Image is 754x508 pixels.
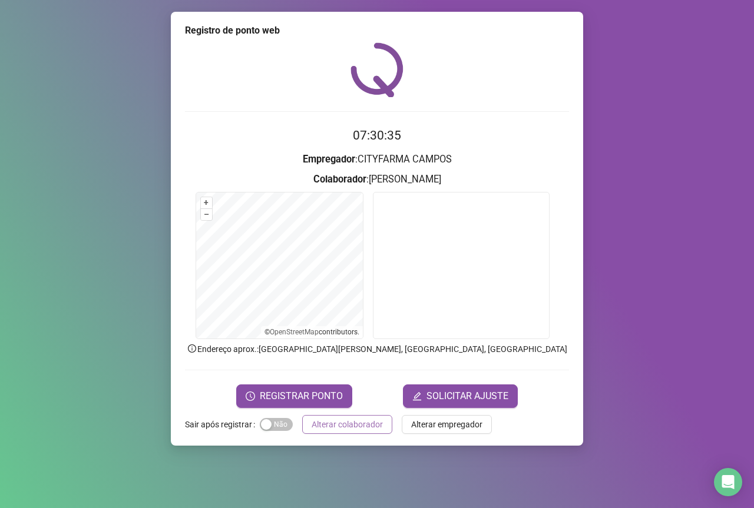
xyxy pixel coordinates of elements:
p: Endereço aprox. : [GEOGRAPHIC_DATA][PERSON_NAME], [GEOGRAPHIC_DATA], [GEOGRAPHIC_DATA] [185,343,569,356]
span: Alterar empregador [411,418,482,431]
a: OpenStreetMap [270,328,319,336]
span: clock-circle [246,391,255,401]
label: Sair após registrar [185,415,260,434]
span: Alterar colaborador [312,418,383,431]
button: editSOLICITAR AJUSTE [403,384,518,408]
button: Alterar colaborador [302,415,392,434]
img: QRPoint [350,42,404,97]
li: © contributors. [264,328,359,336]
button: – [201,209,212,220]
button: REGISTRAR PONTO [236,384,352,408]
div: Registro de ponto web [185,24,569,38]
time: 07:30:35 [353,128,401,142]
h3: : CITYFARMA CAMPOS [185,152,569,167]
span: REGISTRAR PONTO [260,389,343,403]
strong: Colaborador [313,174,366,185]
span: SOLICITAR AJUSTE [426,389,508,403]
span: edit [412,391,422,401]
strong: Empregador [303,154,355,165]
span: info-circle [187,343,197,354]
div: Open Intercom Messenger [714,468,742,496]
button: Alterar empregador [402,415,492,434]
button: + [201,197,212,208]
h3: : [PERSON_NAME] [185,172,569,187]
